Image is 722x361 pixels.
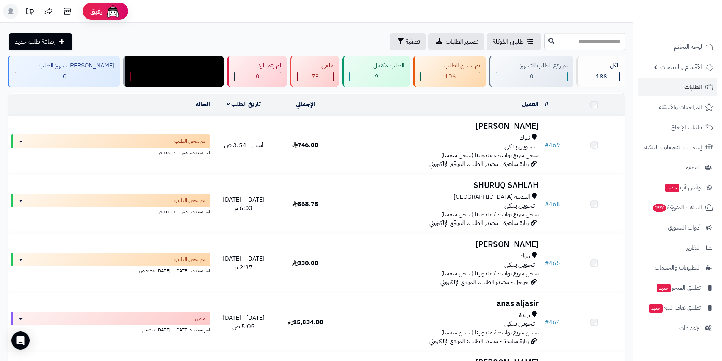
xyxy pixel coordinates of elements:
[429,337,529,346] span: زيارة مباشرة - مصدر الطلب: الموقع الإلكتروني
[496,72,567,81] div: 0
[429,159,529,169] span: زيارة مباشرة - مصدر الطلب: الموقع الإلكتروني
[440,278,529,287] span: جوجل - مصدر الطلب: الموقع الإلكتروني
[679,323,701,333] span: الإعدادات
[545,141,560,150] a: #469
[227,100,261,109] a: تاريخ الطلب
[493,37,524,46] span: طلباتي المُوكلة
[656,283,701,293] span: تطبيق المتجر
[638,158,717,177] a: العملاء
[441,151,539,160] span: شحن سريع بواسطة مندوبينا (شحن سمسا)
[638,198,717,217] a: السلات المتروكة297
[644,142,702,153] span: إشعارات التحويلات البنكية
[256,72,260,81] span: 0
[638,299,717,317] a: تطبيق نقاط البيعجديد
[520,252,530,261] span: تبوك
[339,122,539,131] h3: [PERSON_NAME]
[441,269,539,278] span: شحن سريع بواسطة مندوبينا (شحن سمسا)
[674,42,702,52] span: لوحة التحكم
[584,61,620,70] div: الكل
[339,240,539,249] h3: [PERSON_NAME]
[659,102,702,113] span: المراجعات والأسئلة
[638,98,717,116] a: المراجعات والأسئلة
[105,4,121,19] img: ai-face.png
[596,72,607,81] span: 188
[15,61,114,70] div: [PERSON_NAME] تجهيز الطلب
[11,266,210,274] div: اخر تحديث: [DATE] - [DATE] 9:56 ص
[406,37,420,46] span: تصفية
[196,100,210,109] a: الحالة
[223,313,265,331] span: [DATE] - [DATE] 5:05 ص
[11,207,210,215] div: اخر تحديث: أمس - 10:37 ص
[390,33,426,50] button: تصفية
[122,56,226,87] a: مندوب توصيل داخل الرياض 0
[350,72,404,81] div: 9
[504,320,535,328] span: تـحـويـل بـنـكـي
[223,195,265,213] span: [DATE] - [DATE] 6:03 م
[655,263,701,273] span: التطبيقات والخدمات
[638,78,717,96] a: الطلبات
[504,261,535,269] span: تـحـويـل بـنـكـي
[664,182,701,193] span: وآتس آب
[638,259,717,277] a: التطبيقات والخدمات
[349,61,404,70] div: الطلب مكتمل
[445,72,456,81] span: 106
[668,222,701,233] span: أدوات التسويق
[172,72,176,81] span: 0
[412,56,487,87] a: تم شحن الطلب 106
[520,134,530,142] span: تبوك
[638,178,717,197] a: وآتس آبجديد
[487,56,575,87] a: تم رفع الطلب للتجهيز 0
[9,33,72,50] a: إضافة طلب جديد
[174,197,205,204] span: تم شحن الطلب
[487,33,541,50] a: طلباتي المُوكلة
[638,239,717,257] a: التقارير
[375,72,379,81] span: 9
[420,61,480,70] div: تم شحن الطلب
[504,202,535,210] span: تـحـويـل بـنـكـي
[6,56,122,87] a: [PERSON_NAME] تجهيز الطلب 0
[648,303,701,313] span: تطبيق نقاط البيع
[312,72,319,81] span: 73
[545,200,560,209] a: #468
[652,204,666,213] span: 297
[454,193,530,202] span: المدينة [GEOGRAPHIC_DATA]
[296,100,315,109] a: الإجمالي
[11,148,210,156] div: اخر تحديث: أمس - 10:37 ص
[638,279,717,297] a: تطبيق المتجرجديد
[545,318,560,327] a: #464
[234,61,281,70] div: لم يتم الرد
[649,304,663,313] span: جديد
[638,38,717,56] a: لوحة التحكم
[297,61,333,70] div: ملغي
[638,138,717,156] a: إشعارات التحويلات البنكية
[292,200,318,209] span: 868.75
[339,181,539,190] h3: SHURUQ SAHLAH
[226,56,288,87] a: لم يتم الرد 0
[657,284,671,292] span: جديد
[684,82,702,92] span: الطلبات
[575,56,627,87] a: الكل188
[339,299,539,308] h3: anas aljasir
[292,141,318,150] span: 746.00
[530,72,534,81] span: 0
[15,37,56,46] span: إضافة طلب جديد
[496,61,568,70] div: تم رفع الطلب للتجهيز
[519,311,530,320] span: بريدة
[195,315,205,322] span: ملغي
[545,141,549,150] span: #
[652,202,702,213] span: السلات المتروكة
[421,72,480,81] div: 106
[686,242,701,253] span: التقارير
[504,142,535,151] span: تـحـويـل بـنـكـي
[63,72,67,81] span: 0
[638,118,717,136] a: طلبات الإرجاع
[20,4,39,21] a: تحديثات المنصة
[130,61,218,70] div: مندوب توصيل داخل الرياض
[288,56,340,87] a: ملغي 73
[660,62,702,72] span: الأقسام والمنتجات
[545,318,549,327] span: #
[298,72,333,81] div: 73
[638,319,717,337] a: الإعدادات
[341,56,412,87] a: الطلب مكتمل 9
[429,219,529,228] span: زيارة مباشرة - مصدر الطلب: الموقع الإلكتروني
